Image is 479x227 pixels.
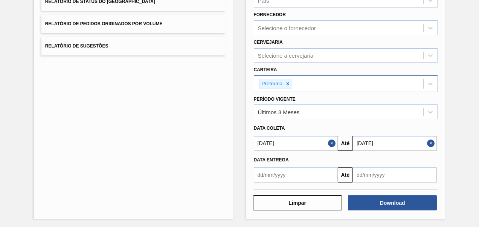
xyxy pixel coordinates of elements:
[254,136,338,151] input: dd/mm/yyyy
[258,52,314,58] div: Selecione a cervejaria
[45,43,108,49] span: Relatório de Sugestões
[254,167,338,183] input: dd/mm/yyyy
[41,37,226,55] button: Relatório de Sugestões
[45,21,163,26] span: Relatório de Pedidos Originados por Volume
[258,109,300,115] div: Últimos 3 Meses
[353,167,437,183] input: dd/mm/yyyy
[254,126,285,131] span: Data coleta
[328,136,338,151] button: Close
[254,67,277,72] label: Carteira
[338,167,353,183] button: Até
[254,97,296,102] label: Período Vigente
[259,79,284,89] div: Preforma
[253,195,342,210] button: Limpar
[348,195,437,210] button: Download
[258,25,316,31] div: Selecione o fornecedor
[353,136,437,151] input: dd/mm/yyyy
[254,40,283,45] label: Cervejaria
[254,157,289,163] span: Data Entrega
[338,136,353,151] button: Até
[41,15,226,33] button: Relatório de Pedidos Originados por Volume
[254,12,286,17] label: Fornecedor
[427,136,437,151] button: Close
